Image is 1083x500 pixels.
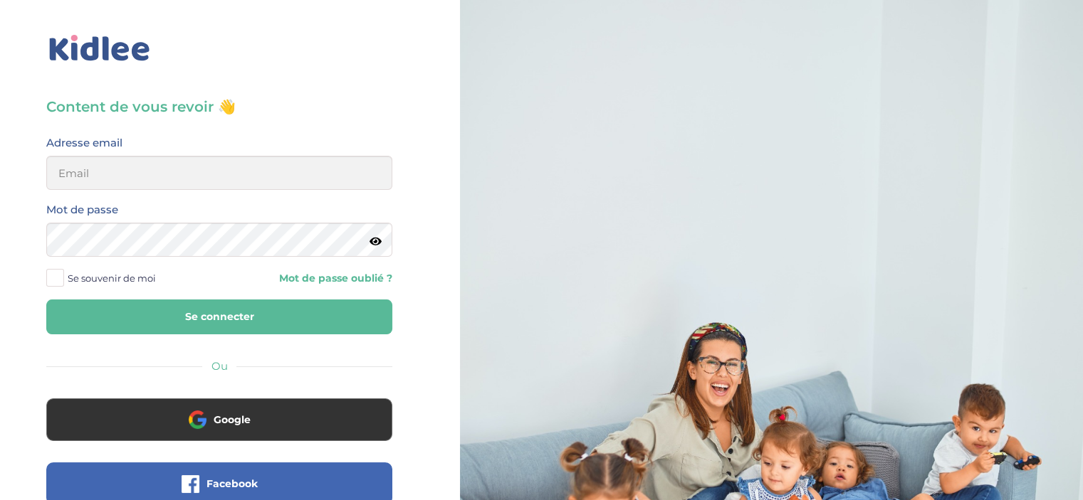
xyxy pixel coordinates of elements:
img: logo_kidlee_bleu [46,32,153,65]
a: Facebook [46,486,392,500]
span: Google [214,413,251,427]
a: Google [46,422,392,436]
img: google.png [189,410,206,428]
button: Se connecter [46,299,392,334]
label: Adresse email [46,134,122,152]
h3: Content de vous revoir 👋 [46,97,392,117]
img: facebook.png [182,475,199,493]
span: Se souvenir de moi [68,269,156,287]
span: Ou [211,359,228,373]
a: Mot de passe oublié ? [230,272,392,285]
label: Mot de passe [46,201,118,219]
input: Email [46,156,392,190]
button: Google [46,398,392,441]
span: Facebook [206,477,258,491]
